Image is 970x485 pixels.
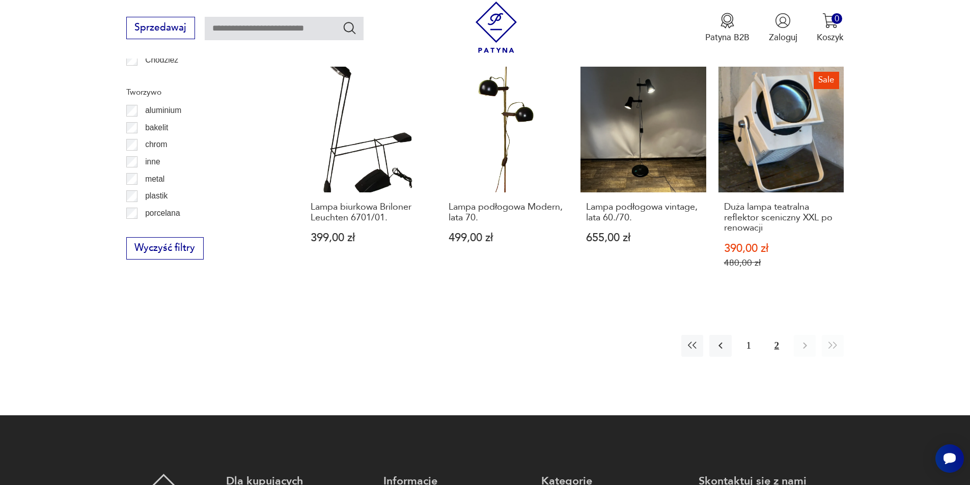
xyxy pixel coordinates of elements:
[705,13,750,43] button: Patyna B2B
[145,121,168,134] p: bakelit
[126,24,195,33] a: Sprzedawaj
[145,155,160,168] p: inne
[832,13,842,24] div: 0
[718,67,844,292] a: SaleDuża lampa teatralna reflektor sceniczny XXL po renowacjiDuża lampa teatralna reflektor sceni...
[586,233,701,243] p: 655,00 zł
[145,53,178,67] p: Chodzież
[311,233,425,243] p: 399,00 zł
[935,444,964,473] iframe: Smartsupp widget button
[738,335,760,357] button: 1
[724,258,839,268] p: 480,00 zł
[145,70,176,83] p: Ćmielów
[145,223,171,237] p: porcelit
[822,13,838,28] img: Ikona koszyka
[145,138,167,151] p: chrom
[342,20,357,35] button: Szukaj
[724,243,839,254] p: 390,00 zł
[719,13,735,28] img: Ikona medalu
[311,202,425,223] h3: Lampa biurkowa Briloner Leuchten 6701/01.
[443,67,569,292] a: Lampa podłogowa Modern, lata 70.Lampa podłogowa Modern, lata 70.499,00 zł
[705,32,750,43] p: Patyna B2B
[586,202,701,223] h3: Lampa podłogowa vintage, lata 60./70.
[724,202,839,233] h3: Duża lampa teatralna reflektor sceniczny XXL po renowacji
[449,202,563,223] h3: Lampa podłogowa Modern, lata 70.
[145,173,164,186] p: metal
[769,13,797,43] button: Zaloguj
[449,233,563,243] p: 499,00 zł
[705,13,750,43] a: Ikona medaluPatyna B2B
[126,17,195,39] button: Sprzedawaj
[766,335,788,357] button: 2
[126,85,276,99] p: Tworzywo
[145,104,181,117] p: aluminium
[817,32,844,43] p: Koszyk
[775,13,791,28] img: Ikonka użytkownika
[145,189,168,203] p: plastik
[145,207,180,220] p: porcelana
[580,67,706,292] a: Lampa podłogowa vintage, lata 60./70.Lampa podłogowa vintage, lata 60./70.655,00 zł
[305,67,431,292] a: Lampa biurkowa Briloner Leuchten 6701/01.Lampa biurkowa Briloner Leuchten 6701/01.399,00 zł
[817,13,844,43] button: 0Koszyk
[126,237,204,260] button: Wyczyść filtry
[470,2,522,53] img: Patyna - sklep z meblami i dekoracjami vintage
[769,32,797,43] p: Zaloguj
